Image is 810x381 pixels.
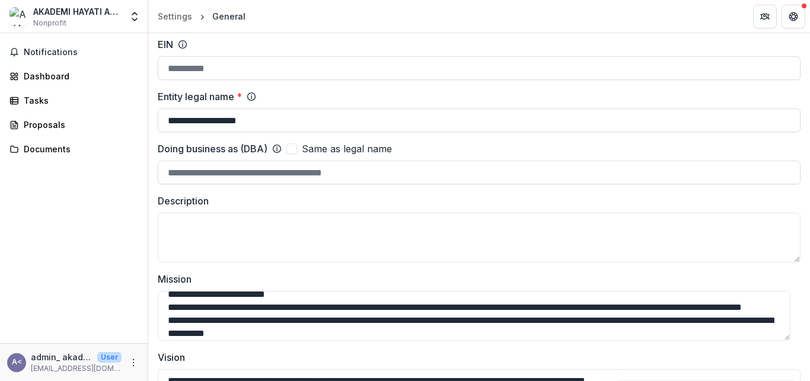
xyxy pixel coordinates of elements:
[302,142,392,156] span: Same as legal name
[212,10,245,23] div: General
[158,10,192,23] div: Settings
[33,5,122,18] div: AKADEMI HAYATI ALAM
[5,115,143,135] a: Proposals
[153,8,250,25] nav: breadcrumb
[31,351,93,363] p: admin_ akademihayatialam <[EMAIL_ADDRESS][DOMAIN_NAME]>
[158,272,793,286] label: Mission
[753,5,777,28] button: Partners
[5,139,143,159] a: Documents
[5,66,143,86] a: Dashboard
[97,352,122,363] p: User
[5,91,143,110] a: Tasks
[158,89,242,104] label: Entity legal name
[126,5,143,28] button: Open entity switcher
[31,363,122,374] p: [EMAIL_ADDRESS][DOMAIN_NAME]
[158,37,173,52] label: EIN
[153,8,197,25] a: Settings
[12,358,22,366] div: admin_ akademihayatialam <akademihayatialamadmn@gmail.com>
[126,356,141,370] button: More
[24,70,133,82] div: Dashboard
[158,142,267,156] label: Doing business as (DBA)
[5,43,143,62] button: Notifications
[9,7,28,26] img: AKADEMI HAYATI ALAM
[158,194,793,208] label: Description
[24,119,133,131] div: Proposals
[33,18,66,28] span: Nonprofit
[24,143,133,155] div: Documents
[24,47,138,57] span: Notifications
[24,94,133,107] div: Tasks
[782,5,805,28] button: Get Help
[158,350,793,364] label: Vision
